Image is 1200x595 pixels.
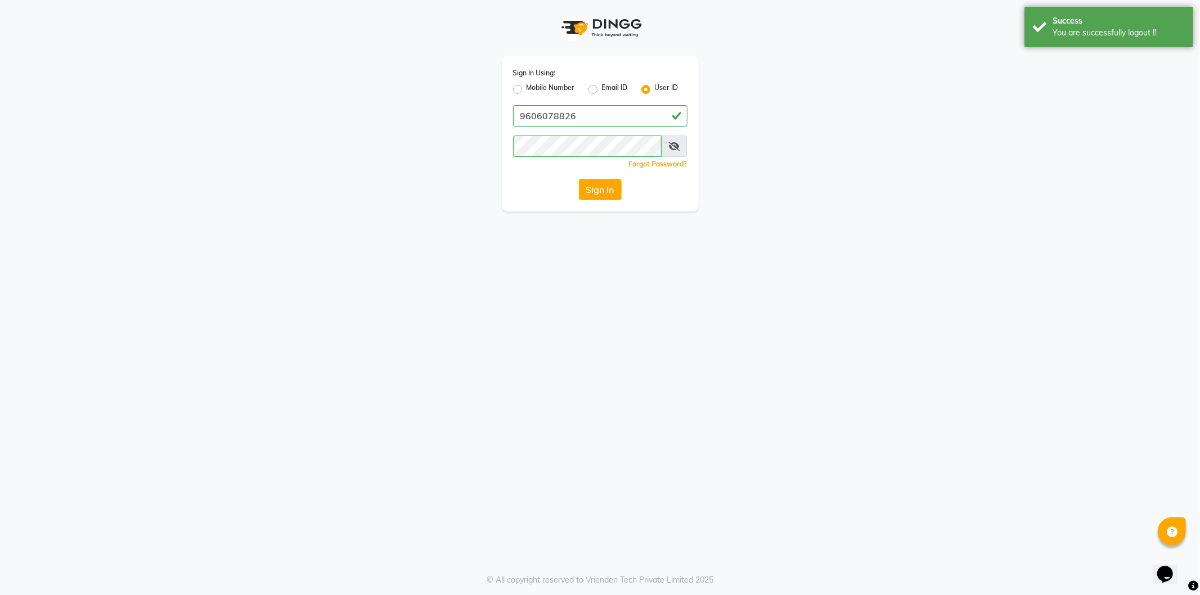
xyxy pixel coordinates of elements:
img: logo1.svg [555,11,645,44]
input: Username [513,136,662,157]
a: Forgot Password? [629,160,687,168]
label: User ID [655,83,678,96]
button: Sign In [579,179,622,200]
input: Username [513,105,687,127]
label: Email ID [602,83,628,96]
div: Success [1053,15,1185,27]
label: Mobile Number [527,83,575,96]
label: Sign In Using: [513,68,556,78]
iframe: chat widget [1153,550,1189,584]
div: You are successfully logout !! [1053,27,1185,39]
